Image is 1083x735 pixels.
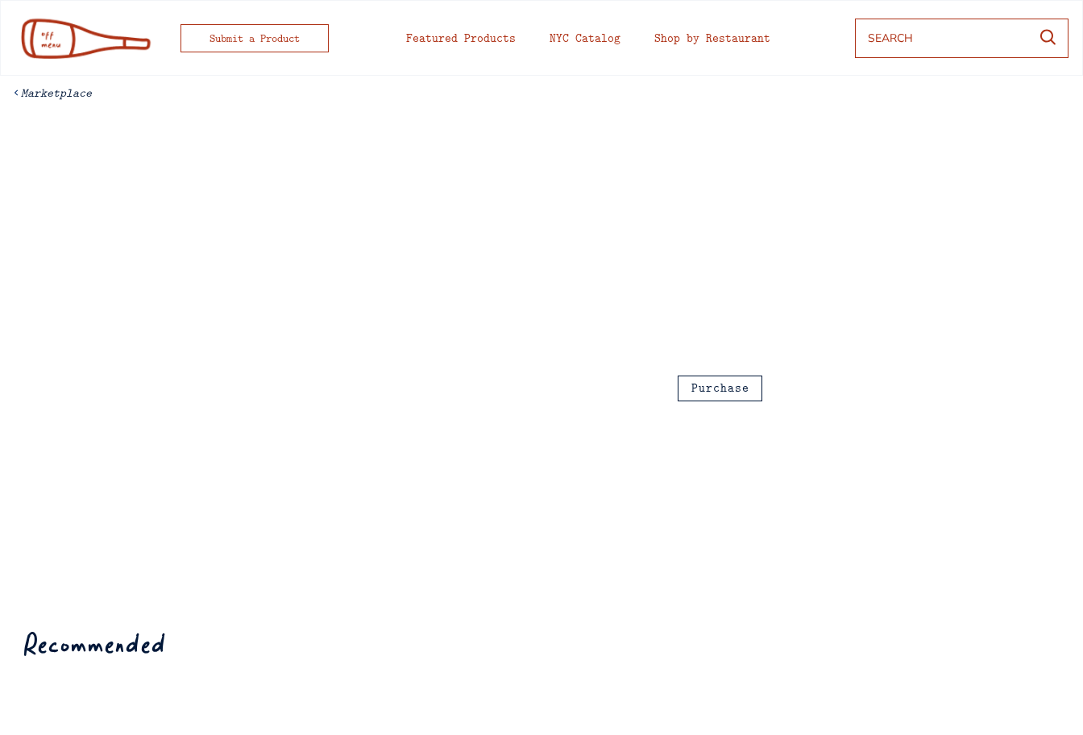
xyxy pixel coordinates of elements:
button: Submit a Product [180,24,329,52]
button: Purchase [678,376,762,401]
input: SEARCH [868,23,1024,52]
div: Recommended [24,633,166,662]
div: NYC Catalog [550,32,620,44]
div: Shop by Restaurant [654,32,770,44]
div: Featured Products [406,32,516,44]
em: Marketplace [21,85,92,101]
